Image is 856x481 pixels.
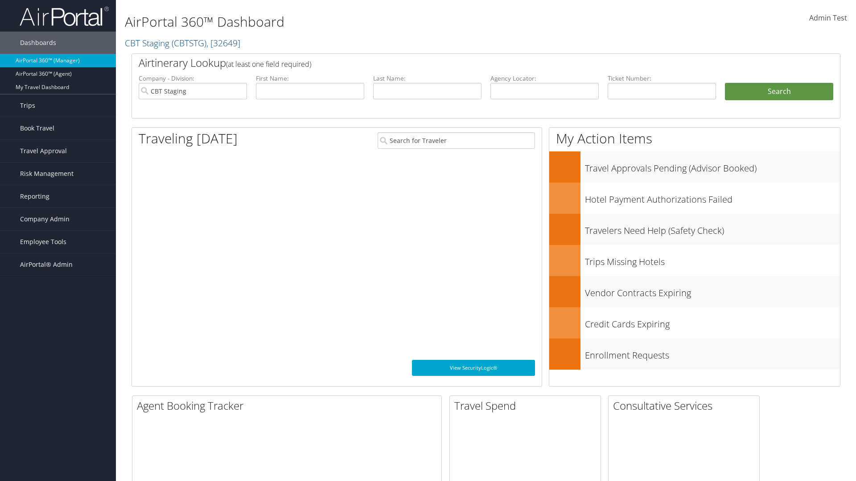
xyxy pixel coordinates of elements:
a: Admin Test [809,4,847,32]
img: airportal-logo.png [20,6,109,27]
label: Last Name: [373,74,481,83]
h1: Traveling [DATE] [139,129,238,148]
label: Company - Division: [139,74,247,83]
h1: My Action Items [549,129,840,148]
h2: Airtinerary Lookup [139,55,774,70]
span: , [ 32649 ] [206,37,240,49]
a: View SecurityLogic® [412,360,535,376]
h3: Vendor Contracts Expiring [585,282,840,299]
span: Trips [20,94,35,117]
span: Employee Tools [20,231,66,253]
h1: AirPortal 360™ Dashboard [125,12,606,31]
h3: Hotel Payment Authorizations Failed [585,189,840,206]
span: (at least one field required) [226,59,311,69]
h2: Consultative Services [613,398,759,413]
h2: Travel Spend [454,398,601,413]
a: Travel Approvals Pending (Advisor Booked) [549,151,840,183]
h3: Credit Cards Expiring [585,314,840,330]
a: Vendor Contracts Expiring [549,276,840,307]
input: Search for Traveler [378,132,535,149]
a: Hotel Payment Authorizations Failed [549,183,840,214]
h3: Travel Approvals Pending (Advisor Booked) [585,158,840,175]
a: Credit Cards Expiring [549,307,840,338]
span: ( CBTSTG ) [172,37,206,49]
span: Admin Test [809,13,847,23]
h3: Enrollment Requests [585,345,840,362]
a: Trips Missing Hotels [549,245,840,276]
span: Reporting [20,185,49,208]
h2: Agent Booking Tracker [137,398,441,413]
span: Dashboards [20,32,56,54]
button: Search [725,83,833,101]
label: First Name: [256,74,364,83]
label: Ticket Number: [608,74,716,83]
span: AirPortal® Admin [20,253,73,276]
span: Risk Management [20,163,74,185]
span: Travel Approval [20,140,67,162]
span: Company Admin [20,208,70,230]
a: Enrollment Requests [549,338,840,370]
span: Book Travel [20,117,54,139]
a: Travelers Need Help (Safety Check) [549,214,840,245]
h3: Travelers Need Help (Safety Check) [585,220,840,237]
h3: Trips Missing Hotels [585,251,840,268]
label: Agency Locator: [490,74,599,83]
a: CBT Staging [125,37,240,49]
